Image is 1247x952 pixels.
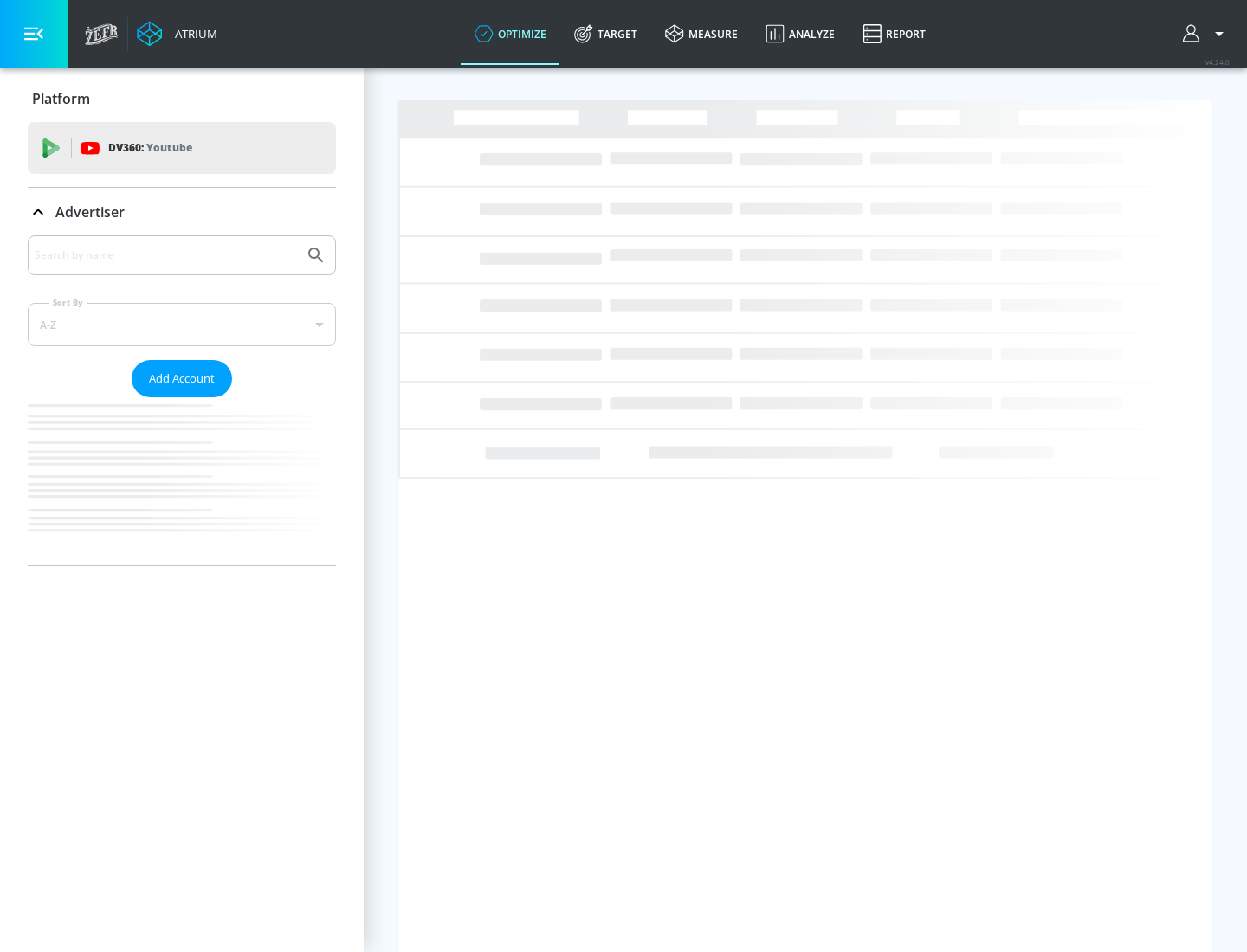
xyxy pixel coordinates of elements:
[32,89,90,108] p: Platform
[752,3,849,65] a: Analyze
[28,397,336,565] nav: list of Advertiser
[49,297,87,308] label: Sort By
[461,3,560,65] a: optimize
[651,3,752,65] a: measure
[168,26,217,42] div: Atrium
[28,303,336,346] div: A-Z
[849,3,940,65] a: Report
[108,138,192,158] p: DV360:
[1205,57,1230,67] span: v 4.24.0
[55,203,125,222] p: Advertiser
[28,235,336,565] div: Advertiser
[28,188,336,236] div: Advertiser
[149,369,215,389] span: Add Account
[28,122,336,174] div: DV360: Youtube
[35,244,297,267] input: Search by name
[146,138,192,157] p: Youtube
[137,21,217,47] a: Atrium
[560,3,651,65] a: Target
[132,360,232,397] button: Add Account
[28,74,336,123] div: Platform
